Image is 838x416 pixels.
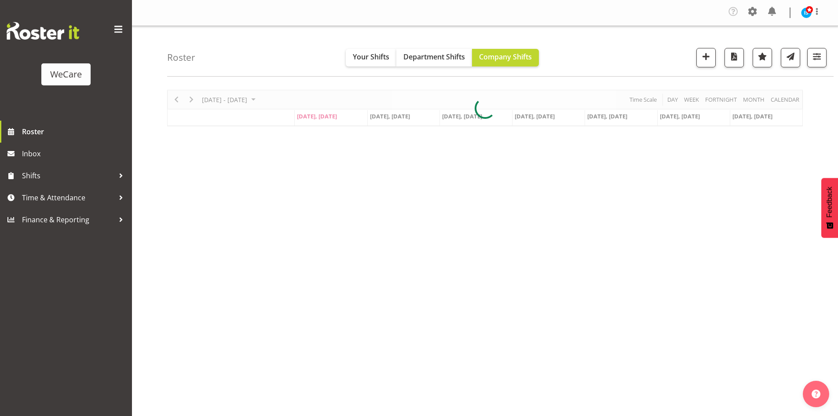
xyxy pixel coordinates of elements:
[353,52,389,62] span: Your Shifts
[812,390,820,398] img: help-xxl-2.png
[753,48,772,67] button: Highlight an important date within the roster.
[22,191,114,204] span: Time & Attendance
[396,49,472,66] button: Department Shifts
[346,49,396,66] button: Your Shifts
[472,49,539,66] button: Company Shifts
[22,125,128,138] span: Roster
[22,147,128,160] span: Inbox
[22,169,114,182] span: Shifts
[50,68,82,81] div: WeCare
[403,52,465,62] span: Department Shifts
[821,178,838,238] button: Feedback - Show survey
[826,187,834,217] span: Feedback
[807,48,827,67] button: Filter Shifts
[479,52,532,62] span: Company Shifts
[7,22,79,40] img: Rosterit website logo
[801,7,812,18] img: isabel-simcox10849.jpg
[22,213,114,226] span: Finance & Reporting
[725,48,744,67] button: Download a PDF of the roster according to the set date range.
[167,52,195,63] h4: Roster
[781,48,800,67] button: Send a list of all shifts for the selected filtered period to all rostered employees.
[696,48,716,67] button: Add a new shift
